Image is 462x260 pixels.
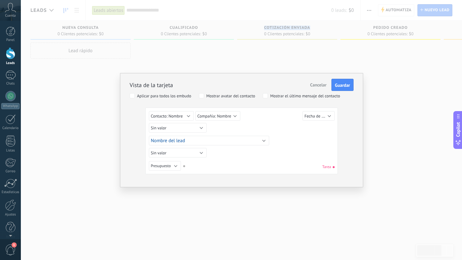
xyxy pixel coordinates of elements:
[1,213,20,217] div: Ajustes
[137,94,191,98] div: Aplicar para todos los embudo
[149,161,181,171] button: Presupuesto
[151,125,167,131] span: Sin valor
[149,123,207,133] button: Sin valor
[270,94,340,98] div: Mostrar el último mensaje del contacto
[1,103,20,109] div: WhatsApp
[310,82,327,88] span: Cancelar
[151,138,185,144] span: Nombre del lead
[1,82,20,86] div: Chats
[331,79,354,91] button: Guardar
[1,61,20,65] div: Leads
[304,113,337,119] span: Fecha de Creación
[149,111,194,121] button: Contacto: Nombre
[1,149,20,153] div: Listas
[1,126,20,130] div: Calendario
[455,122,461,137] span: Copilot
[1,169,20,174] div: Correo
[206,94,255,98] div: Mostrar avatar del contacto
[1,38,20,42] div: Panel
[335,83,350,87] span: Guardar
[195,111,240,121] button: Compañía: Nombre
[197,113,231,119] span: Compañía: Nombre
[303,111,335,121] button: Fecha de Creación
[149,136,269,145] button: Nombre del lead
[149,148,207,158] button: Sin valor
[5,14,16,18] span: Cuenta
[322,165,335,169] span: Tarea
[12,242,17,248] span: 1
[308,79,329,91] button: Cancelar
[151,113,183,119] span: Contacto: Nombre
[151,164,171,168] span: Presupuesto
[151,150,167,156] span: Sin valor
[1,190,20,194] div: Estadísticas
[130,81,173,89] h2: Vista de la tarjeta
